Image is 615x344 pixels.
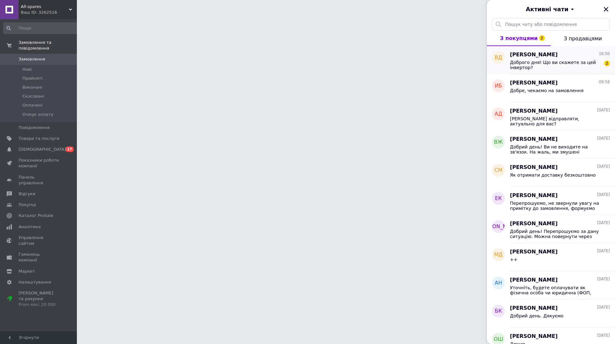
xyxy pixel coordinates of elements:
span: [DATE] [597,248,610,254]
span: [PERSON_NAME] [510,79,558,87]
button: З продавцями [551,31,615,46]
span: [DATE] [597,108,610,113]
span: 17 [66,147,74,152]
span: З покупцями [500,35,538,41]
button: сМ[PERSON_NAME][DATE]Як отримати доставку безкоштовно [487,159,615,187]
div: Ваш ID: 3262516 [21,10,77,15]
span: ан [495,279,502,287]
button: ВЖ[PERSON_NAME][DATE]Добрий день! Ви не виходите на зв'язок. На жаль, ми змушені скасувати ваше з... [487,131,615,159]
span: Аналітика [19,224,41,230]
button: Активні чати [505,5,597,13]
input: Пошук чату або повідомлення [492,18,610,31]
span: [PERSON_NAME] [510,136,558,143]
span: Добрий день! Ви не виходите на зв'язок. На жаль, ми змушені скасувати ваше замовлення. [510,144,601,155]
span: ОШ [494,336,503,343]
span: Гаманець компанії [19,252,59,263]
span: ++ [510,257,517,262]
span: [DATE] [597,276,610,282]
span: [DEMOGRAPHIC_DATA] [19,147,66,152]
span: МД [494,251,503,259]
span: Маркет [19,268,35,274]
span: 2 [604,60,610,66]
span: Доброго дня! Що ви скажете за цей інвертор? [510,60,601,70]
button: бк[PERSON_NAME][DATE]Добрий день. Дякуємо [487,300,615,328]
span: [DATE] [597,220,610,226]
div: Prom мікс 20 000 [19,302,59,308]
span: [PERSON_NAME] [510,220,558,228]
span: Повідомлення [19,125,50,131]
span: ВЖ [494,139,503,146]
span: Налаштування [19,279,51,285]
span: [PERSON_NAME] [510,248,558,256]
span: [DATE] [597,305,610,310]
span: [PERSON_NAME] [510,164,558,171]
button: [PERSON_NAME][PERSON_NAME][DATE]Добрий день! Перепрошуємо за дану ситуацію. Можна повернути через... [487,215,615,243]
span: Відгуки [19,191,35,197]
span: бк [495,308,502,315]
span: Замовлення та повідомлення [19,40,77,51]
span: Нові [22,67,32,72]
input: Пошук [3,22,79,34]
span: All-spares [21,4,69,10]
span: [PERSON_NAME] [510,192,558,199]
span: Уточніть, будете оплачувати як фізична особа чи юридична (ФОП, ТОВ)? [510,285,601,295]
span: Активні чати [526,5,568,13]
span: Перепрошуємо, не звернули увагу на примітку до замовлення, формуємо рахунок [510,201,601,211]
span: [PERSON_NAME] [477,223,520,230]
span: Добре, чекаємо на замовлення [510,88,584,93]
span: Виконані [22,84,42,90]
span: [PERSON_NAME] [510,276,558,284]
span: Прийняті [22,76,42,81]
span: Добрий день! Перепрошуємо за дану ситуацію. Можна повернути через легке повернення Новою поштою, ... [510,229,601,239]
span: [PERSON_NAME] відправляти, актуально для вас? [510,116,601,126]
span: [PERSON_NAME] та рахунки [19,290,59,308]
span: [PERSON_NAME] [510,51,558,59]
span: [PERSON_NAME] [510,333,558,340]
button: ан[PERSON_NAME][DATE]Уточніть, будете оплачувати як фізична особа чи юридична (ФОП, ТОВ)? [487,271,615,300]
span: 16:50 [599,51,610,57]
button: ЕК[PERSON_NAME][DATE]Перепрошуємо, не звернули увагу на примітку до замовлення, формуємо рахунок [487,187,615,215]
span: [DATE] [597,192,610,197]
button: ИБ[PERSON_NAME]09:58Добре, чекаємо на замовлення [487,74,615,102]
span: Показники роботи компанії [19,157,59,169]
span: [DATE] [597,136,610,141]
span: ИБ [495,82,502,90]
button: З покупцями2 [487,31,551,46]
span: [PERSON_NAME] [510,305,558,312]
span: Покупці [19,202,36,208]
span: 09:58 [599,79,610,85]
span: Замовлення [19,56,45,62]
button: Закрити [602,5,610,13]
span: З продавцями [564,36,602,42]
span: Панель управління [19,174,59,186]
span: [DATE] [597,164,610,169]
span: Очікує оплату [22,112,53,117]
span: Скасовані [22,93,44,99]
span: Управління сайтом [19,235,59,246]
span: ЕК [495,195,502,202]
span: ВД [495,54,502,61]
span: [PERSON_NAME] [510,108,558,115]
span: 2 [539,35,545,41]
button: МД[PERSON_NAME][DATE]++ [487,243,615,271]
span: Добрий день. Дякуємо [510,313,563,318]
button: АД[PERSON_NAME][DATE][PERSON_NAME] відправляти, актуально для вас? [487,102,615,131]
button: ВД[PERSON_NAME]16:50Доброго дня! Що ви скажете за цей інвертор?2 [487,46,615,74]
span: сМ [495,167,503,174]
span: АД [495,110,502,118]
span: Як отримати доставку безкоштовно [510,172,596,178]
span: [DATE] [597,333,610,338]
span: Товари та послуги [19,136,59,141]
span: Каталог ProSale [19,213,53,219]
span: Оплачені [22,102,43,108]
